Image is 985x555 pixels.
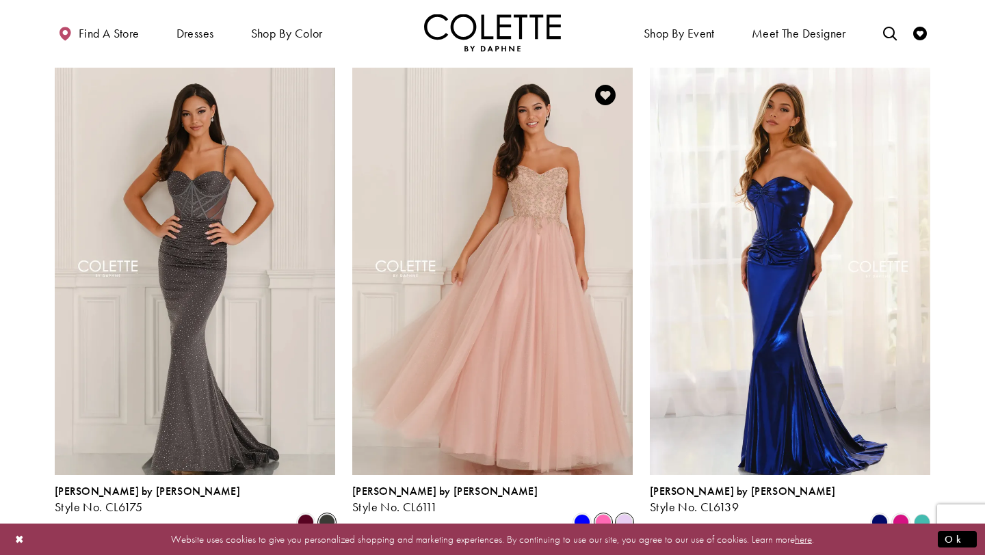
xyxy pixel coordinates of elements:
[650,499,739,515] span: Style No. CL6139
[352,485,538,514] div: Colette by Daphne Style No. CL6111
[79,27,140,40] span: Find a store
[55,14,142,51] a: Find a store
[893,514,909,530] i: Fuchsia
[424,14,561,51] a: Visit Home Page
[352,484,538,498] span: [PERSON_NAME] by [PERSON_NAME]
[251,27,323,40] span: Shop by color
[748,14,850,51] a: Meet the designer
[55,68,335,475] a: Visit Colette by Daphne Style No. CL6175 Page
[55,485,240,514] div: Colette by Daphne Style No. CL6175
[352,68,633,475] a: Visit Colette by Daphne Style No. CL6111 Page
[650,68,930,475] a: Visit Colette by Daphne Style No. CL6139 Page
[795,532,812,545] a: here
[176,27,214,40] span: Dresses
[644,27,715,40] span: Shop By Event
[352,499,437,515] span: Style No. CL6111
[914,514,930,530] i: Turquoise
[173,14,218,51] span: Dresses
[591,81,620,109] a: Add to Wishlist
[98,530,886,548] p: Website uses cookies to give you personalized shopping and marketing experiences. By continuing t...
[319,514,335,530] i: Charcoal
[752,27,846,40] span: Meet the designer
[298,514,314,530] i: Burgundy
[248,14,326,51] span: Shop by color
[938,530,977,547] button: Submit Dialog
[910,14,930,51] a: Check Wishlist
[871,514,888,530] i: Sapphire
[650,485,835,514] div: Colette by Daphne Style No. CL6139
[650,484,835,498] span: [PERSON_NAME] by [PERSON_NAME]
[8,527,31,551] button: Close Dialog
[616,514,633,530] i: Lilac
[595,514,612,530] i: Pink
[424,14,561,51] img: Colette by Daphne
[574,514,590,530] i: Blue
[880,14,900,51] a: Toggle search
[55,499,142,515] span: Style No. CL6175
[640,14,718,51] span: Shop By Event
[55,484,240,498] span: [PERSON_NAME] by [PERSON_NAME]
